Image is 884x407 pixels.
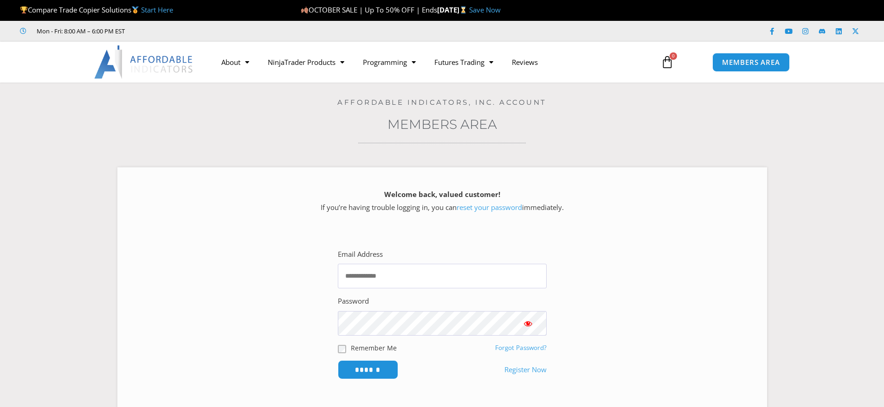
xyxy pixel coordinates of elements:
a: MEMBERS AREA [712,53,790,72]
a: Futures Trading [425,51,503,73]
a: reset your password [457,203,522,212]
a: Register Now [504,363,547,376]
a: Start Here [141,5,173,14]
label: Email Address [338,248,383,261]
a: Save Now [469,5,501,14]
strong: [DATE] [437,5,469,14]
span: 0 [670,52,677,60]
span: OCTOBER SALE | Up To 50% OFF | Ends [301,5,437,14]
p: If you’re having trouble logging in, you can immediately. [134,188,751,214]
a: Programming [354,51,425,73]
label: Password [338,295,369,308]
img: 🏆 [20,6,27,13]
a: Forgot Password? [495,343,547,352]
label: Remember Me [351,343,397,353]
span: Compare Trade Copier Solutions [20,5,173,14]
button: Show password [510,311,547,336]
img: 🍂 [301,6,308,13]
a: Members Area [387,116,497,132]
img: 🥇 [132,6,139,13]
a: About [212,51,258,73]
a: Reviews [503,51,547,73]
img: ⌛ [460,6,467,13]
a: NinjaTrader Products [258,51,354,73]
span: Mon - Fri: 8:00 AM – 6:00 PM EST [34,25,125,37]
nav: Menu [212,51,650,73]
a: Affordable Indicators, Inc. Account [337,98,547,107]
strong: Welcome back, valued customer! [384,190,500,199]
a: 0 [647,49,688,76]
img: LogoAI | Affordable Indicators – NinjaTrader [94,45,194,79]
iframe: Customer reviews powered by Trustpilot [138,26,277,36]
span: MEMBERS AREA [722,59,780,66]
